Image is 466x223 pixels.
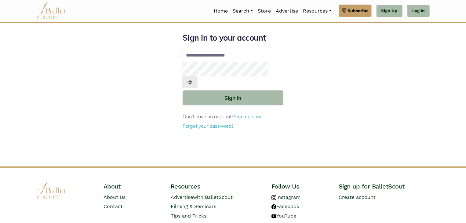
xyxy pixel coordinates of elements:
button: Sign in [183,90,283,105]
a: Subscribe [339,5,372,17]
a: Home [211,5,230,17]
h4: Sign up for BalletScout [339,182,430,190]
h4: Resources [171,182,262,190]
img: logo [36,182,67,199]
a: Create account [339,194,376,200]
img: youtube logo [271,214,276,219]
h4: Follow Us [271,182,329,190]
a: Log In [407,5,430,17]
a: Instagram [271,194,300,200]
img: facebook logo [271,204,276,209]
a: Sign up now! [234,113,263,119]
h1: Sign in to your account [183,33,283,43]
span: Subscribe [348,7,369,14]
img: gem.svg [342,7,347,14]
p: Don't have an account? [183,113,283,121]
a: Filming & Seminars [171,203,216,209]
a: Store [255,5,273,17]
a: Forgot your password? [183,123,234,129]
h4: About [104,182,161,190]
a: Sign Up [377,5,402,17]
a: Advertisewith BalletScout [171,194,233,200]
a: YouTube [271,213,296,219]
a: Tips and Tricks [171,213,206,219]
a: Search [230,5,255,17]
a: About Us [104,194,126,200]
a: Facebook [271,203,299,209]
a: Contact [104,203,123,209]
a: Resources [300,5,334,17]
span: with BalletScout [193,194,233,200]
a: Advertise [273,5,300,17]
img: instagram logo [271,195,276,200]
